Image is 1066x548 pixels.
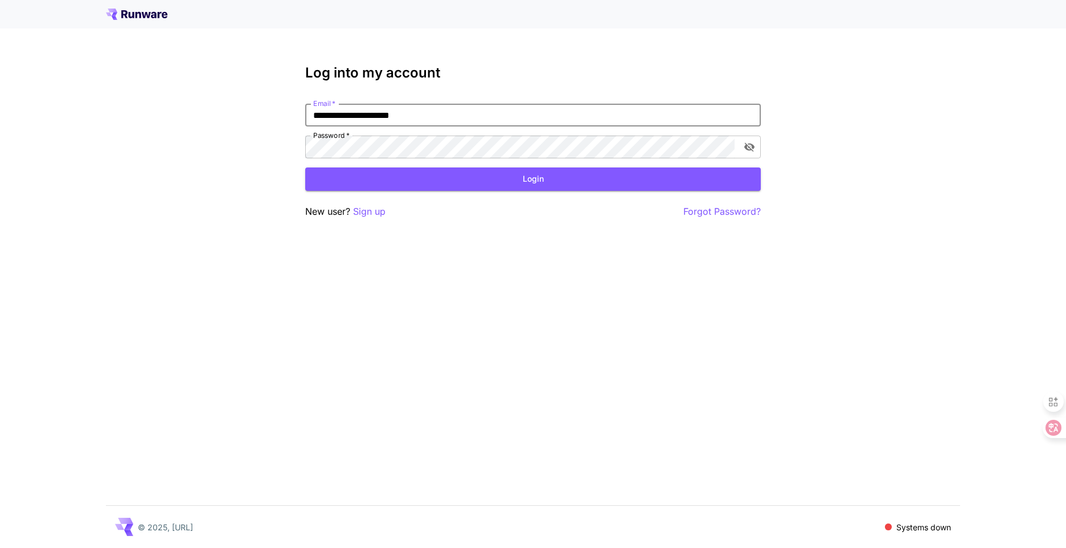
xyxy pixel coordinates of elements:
button: Sign up [353,205,386,219]
h3: Log into my account [305,65,761,81]
button: Forgot Password? [683,205,761,219]
p: Systems down [896,521,951,533]
button: Login [305,167,761,191]
p: © 2025, [URL] [138,521,193,533]
label: Email [313,99,335,108]
label: Password [313,130,350,140]
p: New user? [305,205,386,219]
button: toggle password visibility [739,137,760,157]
